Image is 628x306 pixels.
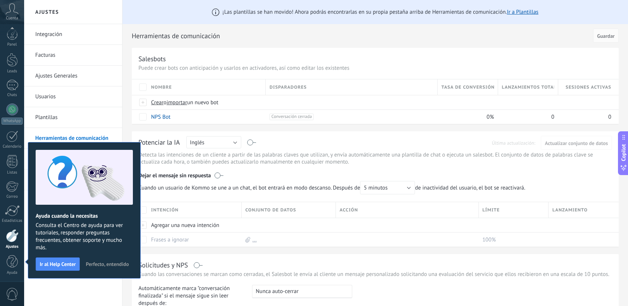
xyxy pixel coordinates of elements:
[24,24,122,45] li: Integración
[340,207,358,214] span: Acción
[252,236,257,243] a: ...
[1,218,23,223] div: Estadísticas
[36,222,133,251] span: Consulta el Centro de ayuda para ver tutoriales, responder preguntas frecuentes, obtener soporte ...
[151,236,189,243] a: Frases a ignorar
[151,99,164,106] span: Crear
[138,55,166,63] div: Salesbots
[441,84,494,91] span: Tasa de conversión
[190,139,205,146] span: Inglés
[269,84,307,91] span: Disparadores
[620,144,627,161] span: Copilot
[502,84,555,91] span: Lanzamientos totales
[1,194,23,199] div: Correo
[40,261,76,267] span: Ir al Help Center
[1,93,23,98] div: Chats
[151,113,170,121] a: NPS Bot
[151,207,179,214] span: Intención
[551,113,554,121] span: 0
[36,257,80,271] button: Ir al Help Center
[269,113,314,120] span: Conversación cerrada
[507,9,539,16] a: Ir a Plantillas
[479,233,545,247] div: 100%
[35,45,115,66] a: Facturas
[245,207,296,214] span: Conjunto de datos
[593,29,619,43] button: Guardar
[1,170,23,175] div: Listas
[24,107,122,128] li: Plantillas
[36,213,133,220] h2: Ayuda cuando la necesitas
[552,207,588,214] span: Lanzamiento
[24,66,122,86] li: Ajustes Generales
[1,69,23,74] div: Leads
[1,42,23,47] div: Panel
[138,261,188,269] div: Solicitudes y NPS
[147,218,238,232] div: Agregar una nueva intención
[608,113,611,121] span: 0
[35,24,115,45] a: Integración
[132,29,591,43] h2: Herramientas de comunicación
[138,181,415,194] span: Cuando un usuario de Kommo se une a un chat, el bot entrará en modo descanso. Después de
[167,99,187,106] span: importar
[82,259,132,270] button: Perfecto, entendido
[566,84,611,91] span: Sesiones activas
[256,288,298,295] span: Nunca auto-cerrar
[138,65,612,72] p: Puede crear bots con anticipación y usarlos en activadores, así como editar los existentes
[1,144,23,149] div: Calendario
[6,16,18,21] span: Cuenta
[597,33,615,39] span: Guardar
[1,244,23,249] div: Ajustes
[1,270,23,275] div: Ayuda
[138,167,612,181] div: Dejar el mensaje sin respuesta
[483,236,496,243] span: 100%
[35,66,115,86] a: Ajustes Generales
[138,138,180,148] div: Potenciar la IA
[24,128,122,149] li: Herramientas de comunicación
[151,84,172,91] span: Nombre
[487,113,494,121] span: 0%
[364,184,387,191] span: 5 minutos
[35,128,115,149] a: Herramientas de comunicación
[222,9,538,16] span: ¡Las plantillas se han movido! Ahora podrás encontrarlas en su propia pestaña arriba de Herramien...
[24,86,122,107] li: Usuarios
[138,271,612,278] p: Cuando las conversaciones se marcan como cerradas, el Salesbot le envía al cliente un mensaje per...
[35,107,115,128] a: Plantillas
[138,181,529,194] span: de inactividad del usuario, el bot se reactivará.
[187,99,218,106] span: un nuevo bot
[24,45,122,66] li: Facturas
[360,181,415,194] button: 5 minutos
[558,110,611,124] div: 0
[35,86,115,107] a: Usuarios
[138,151,612,165] p: Detecta las intenciones de un cliente a partir de las palabras claves que utilizan, y envía autom...
[483,207,500,214] span: Límite
[86,261,129,267] span: Perfecto, entendido
[186,136,241,148] button: Inglés
[438,110,494,124] div: 0%
[164,99,167,106] span: o
[1,118,23,125] div: WhatsApp
[498,110,555,124] div: 0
